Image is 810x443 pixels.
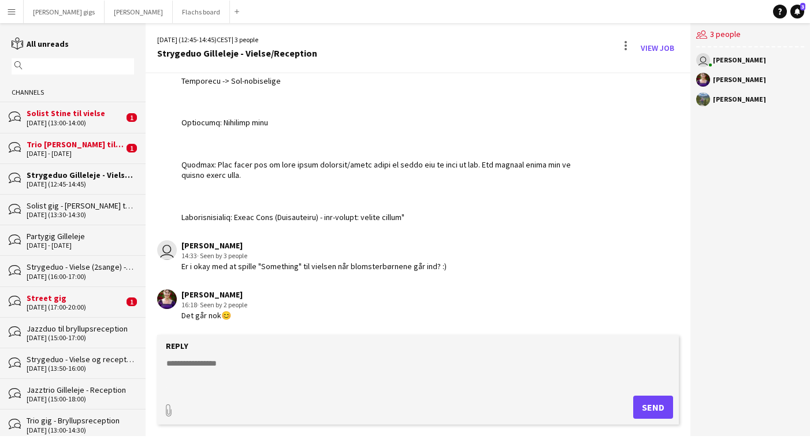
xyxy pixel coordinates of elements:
div: [DATE] (15:00-18:00) [27,395,134,403]
div: Strygeduo - Vielse og reception [27,354,134,364]
div: [DATE] (16:00-17:00) [27,273,134,281]
div: 3 people [696,23,804,47]
div: Trio gig - Bryllupsreception [27,415,134,426]
div: Solist gig - [PERSON_NAME] til vielse i [GEOGRAPHIC_DATA] [27,200,134,211]
div: Solist Stine til vielse [27,108,124,118]
div: [DATE] (13:00-14:00) [27,119,124,127]
div: Partygig Gilleleje [27,231,134,241]
div: [DATE] (15:00-17:00) [27,334,134,342]
span: 1 [127,144,137,152]
div: Jazztrio Gilleleje - Reception [27,385,134,395]
div: Er i okay med at spille "Something" til vielsen når blomsterbørnene går ind? :) [181,261,447,271]
div: [PERSON_NAME] [713,57,766,64]
span: · Seen by 3 people [197,251,247,260]
div: [DATE] - [DATE] [27,241,134,250]
span: 1 [127,113,137,122]
div: 14:33 [181,251,447,261]
div: [DATE] (12:45-14:45) [27,180,134,188]
div: [PERSON_NAME] [181,240,447,251]
div: Street gig [27,293,124,303]
a: 3 [790,5,804,18]
div: [PERSON_NAME] [713,96,766,103]
label: Reply [166,341,188,351]
div: Det går nok😊 [181,310,247,321]
span: CEST [217,35,232,44]
div: [DATE] (17:00-20:00) [27,303,124,311]
a: All unreads [12,39,69,49]
button: Flachs board [173,1,230,23]
div: Jazzduo til bryllupsreception [27,323,134,334]
button: [PERSON_NAME] gigs [24,1,105,23]
div: [DATE] (12:45-14:45) | 3 people [157,35,317,45]
div: 16:18 [181,300,247,310]
div: [DATE] (13:50-16:00) [27,364,134,373]
div: [DATE] (13:00-14:30) [27,426,134,434]
div: Strygeduo Gilleleje - Vielse/Reception [157,48,317,58]
span: 1 [127,297,137,306]
div: Strygeduo Gilleleje - Vielse/Reception [27,170,134,180]
div: [DATE] - [DATE] [27,150,124,158]
div: [PERSON_NAME] [181,289,247,300]
span: · Seen by 2 people [197,300,247,309]
button: [PERSON_NAME] [105,1,173,23]
div: Strygeduo - Vielse (2sange) - [GEOGRAPHIC_DATA] [27,262,134,272]
button: Send [633,396,673,419]
span: 3 [800,3,805,10]
div: [DATE] (13:30-14:30) [27,211,134,219]
div: [PERSON_NAME] [713,76,766,83]
a: View Job [636,39,679,57]
div: Trio [PERSON_NAME] til Sølvbryllup [27,139,124,150]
